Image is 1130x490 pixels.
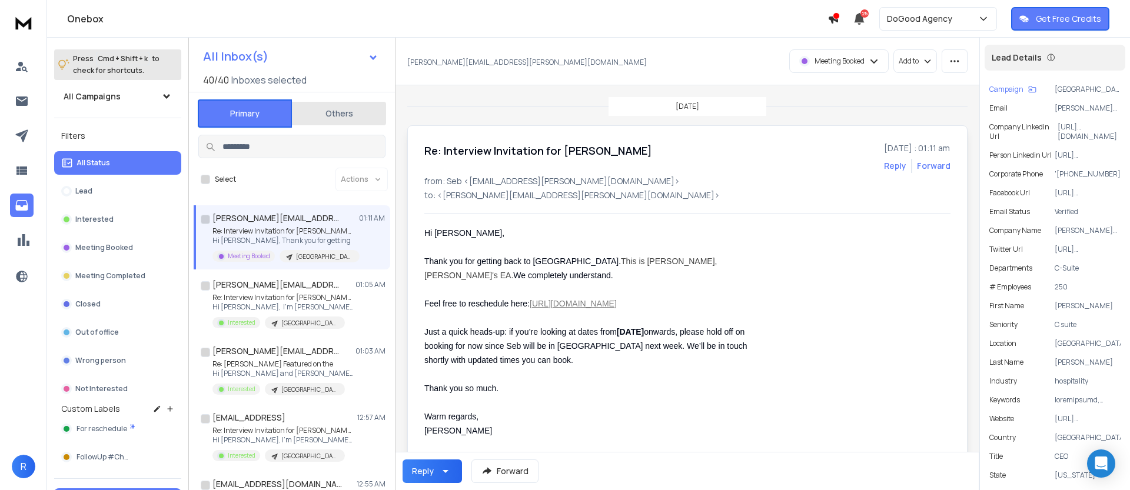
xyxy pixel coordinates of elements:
[1055,471,1121,480] p: [US_STATE]
[1011,7,1109,31] button: Get Free Credits
[77,452,131,462] span: FollowUp #Chat
[1055,226,1121,235] p: [PERSON_NAME] Resorts & Hotels
[231,73,307,87] h3: Inboxes selected
[12,455,35,478] button: R
[989,264,1032,273] p: Departments
[471,459,539,483] button: Forward
[54,349,181,372] button: Wrong person
[359,214,385,223] p: 01:11 AM
[424,189,950,201] p: to: <[PERSON_NAME][EMAIL_ADDRESS][PERSON_NAME][DOMAIN_NAME]>
[424,327,749,365] span: Just a quick heads-up: if you’re looking at dates from onwards, please hold off on booking for no...
[75,299,101,309] p: Closed
[212,236,354,245] p: Hi [PERSON_NAME], Thank you for getting
[1055,104,1121,113] p: [PERSON_NAME][EMAIL_ADDRESS][PERSON_NAME][DOMAIN_NAME]
[1055,151,1121,160] p: [URL][DOMAIN_NAME][PERSON_NAME]
[815,56,865,66] p: Meeting Booked
[884,142,950,154] p: [DATE] : 01:11 am
[989,471,1006,480] p: State
[424,426,492,435] span: [PERSON_NAME]
[296,252,353,261] p: [GEOGRAPHIC_DATA] | 200 - 499 | CEO
[989,151,1052,160] p: Person Linkedin Url
[530,299,617,308] a: [URL][DOMAIN_NAME]
[887,13,957,25] p: DoGood Agency
[194,45,388,68] button: All Inbox(s)
[403,459,462,483] button: Reply
[357,413,385,422] p: 12:57 AM
[617,327,644,336] strong: [DATE]
[75,328,119,337] p: Out of office
[64,91,121,102] h1: All Campaigns
[424,256,621,266] span: Thank you for getting back to [GEOGRAPHIC_DATA].
[1055,433,1121,442] p: [GEOGRAPHIC_DATA]
[77,424,127,434] span: For reschedule
[73,53,159,76] p: Press to check for shortcuts.
[989,245,1023,254] p: Twitter Url
[281,452,338,461] p: [GEOGRAPHIC_DATA] | 200 - 499 | CEO
[989,104,1008,113] p: Email
[989,433,1016,442] p: Country
[899,56,919,66] p: Add to
[54,377,181,401] button: Not Interested
[228,318,255,327] p: Interested
[54,208,181,231] button: Interested
[212,435,354,445] p: Hi [PERSON_NAME], I'm [PERSON_NAME], [PERSON_NAME]'s EA
[12,12,35,34] img: logo
[212,426,354,435] p: Re: Interview Invitation for [PERSON_NAME]
[75,215,114,224] p: Interested
[67,12,827,26] h1: Onebox
[75,243,133,252] p: Meeting Booked
[54,236,181,259] button: Meeting Booked
[212,226,354,236] p: Re: Interview Invitation for [PERSON_NAME]
[228,451,255,460] p: Interested
[1087,449,1115,478] div: Open Intercom Messenger
[54,264,181,288] button: Meeting Completed
[989,320,1018,329] p: Seniority
[212,302,354,312] p: Hi [PERSON_NAME], I'm [PERSON_NAME], [PERSON_NAME]'s EA
[281,319,338,328] p: [GEOGRAPHIC_DATA] | 200 - 499 | CEO
[1055,414,1121,424] p: [URL][DOMAIN_NAME]
[215,175,236,184] label: Select
[77,158,110,168] p: All Status
[989,85,1023,94] p: Campaign
[357,479,385,489] p: 12:55 AM
[61,403,120,415] h3: Custom Labels
[212,478,342,490] h1: [EMAIL_ADDRESS][DOMAIN_NAME] +1
[989,282,1031,292] p: # Employees
[54,445,181,469] button: FollowUp #Chat
[212,279,342,291] h1: [PERSON_NAME][EMAIL_ADDRESS][DOMAIN_NAME]
[989,122,1058,141] p: Company Linkedin Url
[212,412,285,424] h1: [EMAIL_ADDRESS]
[884,160,906,172] button: Reply
[54,321,181,344] button: Out of office
[424,175,950,187] p: from: Seb <[EMAIL_ADDRESS][PERSON_NAME][DOMAIN_NAME]>
[1058,122,1121,141] p: [URL][DOMAIN_NAME][PERSON_NAME]
[424,412,478,421] span: Warm regards,
[54,128,181,144] h3: Filters
[203,73,229,87] span: 40 / 40
[1055,169,1121,179] p: '[PHONE_NUMBER]
[989,188,1030,198] p: Facebook Url
[1055,85,1121,94] p: [GEOGRAPHIC_DATA] | 200 - 499 | CEO
[203,51,268,62] h1: All Inbox(s)
[407,58,647,67] p: [PERSON_NAME][EMAIL_ADDRESS][PERSON_NAME][DOMAIN_NAME]
[212,359,354,369] p: Re: [PERSON_NAME] Featured on the
[412,465,434,477] div: Reply
[54,85,181,108] button: All Campaigns
[1055,339,1121,348] p: [GEOGRAPHIC_DATA]
[212,212,342,224] h1: [PERSON_NAME][EMAIL_ADDRESS][PERSON_NAME][DOMAIN_NAME]
[54,292,181,316] button: Closed
[1055,358,1121,367] p: [PERSON_NAME]
[292,101,386,126] button: Others
[989,414,1014,424] p: website
[198,99,292,128] button: Primary
[989,226,1041,235] p: Company Name
[281,385,338,394] p: [GEOGRAPHIC_DATA] | 200 - 499 | CEO
[989,452,1003,461] p: title
[989,339,1016,348] p: location
[1055,320,1121,329] p: C suite
[1055,188,1121,198] p: [URL][DOMAIN_NAME]
[860,9,869,18] span: 25
[917,160,950,172] div: Forward
[54,417,181,441] button: For reschedule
